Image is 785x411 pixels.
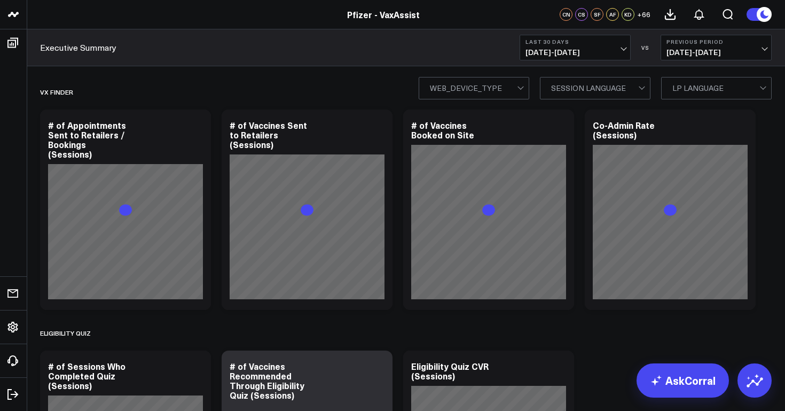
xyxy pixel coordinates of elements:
div: VS [636,44,655,51]
div: KD [622,8,634,21]
button: Last 30 Days[DATE]-[DATE] [520,35,631,60]
b: Last 30 Days [525,38,625,45]
div: Eligibility Quiz CVR (Sessions) [411,360,489,382]
button: +66 [637,8,650,21]
div: SF [591,8,603,21]
a: Log Out [3,385,23,404]
span: + 66 [637,11,650,18]
div: # of Sessions Who Completed Quiz (Sessions) [48,360,125,391]
span: [DATE] - [DATE] [525,48,625,57]
b: Previous Period [666,38,766,45]
div: # of Appointments Sent to Retailers / Bookings (Sessions) [48,119,126,160]
a: AskCorral [637,363,729,398]
div: CN [560,8,572,21]
div: Eligibility Quiz [40,321,91,345]
div: Vx Finder [40,80,73,104]
span: [DATE] - [DATE] [666,48,766,57]
div: # of Vaccines Booked on Site [411,119,474,141]
button: Previous Period[DATE]-[DATE] [661,35,772,60]
a: Pfizer - VaxAssist [347,9,420,20]
div: Co-Admin Rate (Sessions) [593,119,655,141]
a: Executive Summary [40,42,116,53]
div: # of Vaccines Recommended Through Eligibility Quiz (Sessions) [230,360,304,401]
div: AF [606,8,619,21]
div: # of Vaccines Sent to Retailers (Sessions) [230,119,307,150]
div: CS [575,8,588,21]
